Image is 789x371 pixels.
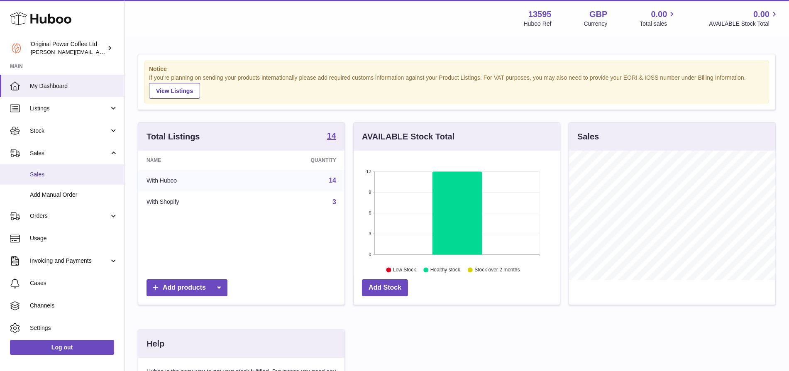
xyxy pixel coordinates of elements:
text: 9 [369,190,371,195]
span: Sales [30,149,109,157]
text: 3 [369,231,371,236]
span: Cases [30,279,118,287]
strong: Notice [149,65,765,73]
a: 0.00 Total sales [640,9,677,28]
span: Orders [30,212,109,220]
strong: 14 [327,132,336,140]
text: 6 [369,210,371,215]
text: 0 [369,252,371,257]
span: Usage [30,234,118,242]
a: 3 [332,198,336,205]
a: Add products [147,279,227,296]
span: Listings [30,105,109,112]
span: Add Manual Order [30,191,118,199]
div: Currency [584,20,608,28]
h3: Total Listings [147,131,200,142]
a: 14 [329,177,336,184]
strong: GBP [589,9,607,20]
span: My Dashboard [30,82,118,90]
span: Sales [30,171,118,178]
a: 0.00 AVAILABLE Stock Total [709,9,779,28]
span: Invoicing and Payments [30,257,109,265]
td: With Huboo [138,170,249,191]
h3: Help [147,338,164,349]
text: Healthy stock [430,267,461,273]
strong: 13595 [528,9,552,20]
a: View Listings [149,83,200,99]
a: 14 [327,132,336,142]
span: Total sales [640,20,677,28]
td: With Shopify [138,191,249,213]
text: Low Stock [393,267,416,273]
span: Settings [30,324,118,332]
span: [PERSON_NAME][EMAIL_ADDRESS][DOMAIN_NAME] [31,49,166,55]
span: AVAILABLE Stock Total [709,20,779,28]
th: Quantity [249,151,344,170]
text: 12 [366,169,371,174]
span: Stock [30,127,109,135]
div: If you're planning on sending your products internationally please add required customs informati... [149,74,765,99]
span: 0.00 [651,9,667,20]
text: Stock over 2 months [474,267,520,273]
div: Huboo Ref [524,20,552,28]
span: 0.00 [753,9,769,20]
th: Name [138,151,249,170]
h3: AVAILABLE Stock Total [362,131,454,142]
a: Add Stock [362,279,408,296]
a: Log out [10,340,114,355]
h3: Sales [577,131,599,142]
div: Original Power Coffee Ltd [31,40,105,56]
span: Channels [30,302,118,310]
img: aline@drinkpowercoffee.com [10,42,22,54]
